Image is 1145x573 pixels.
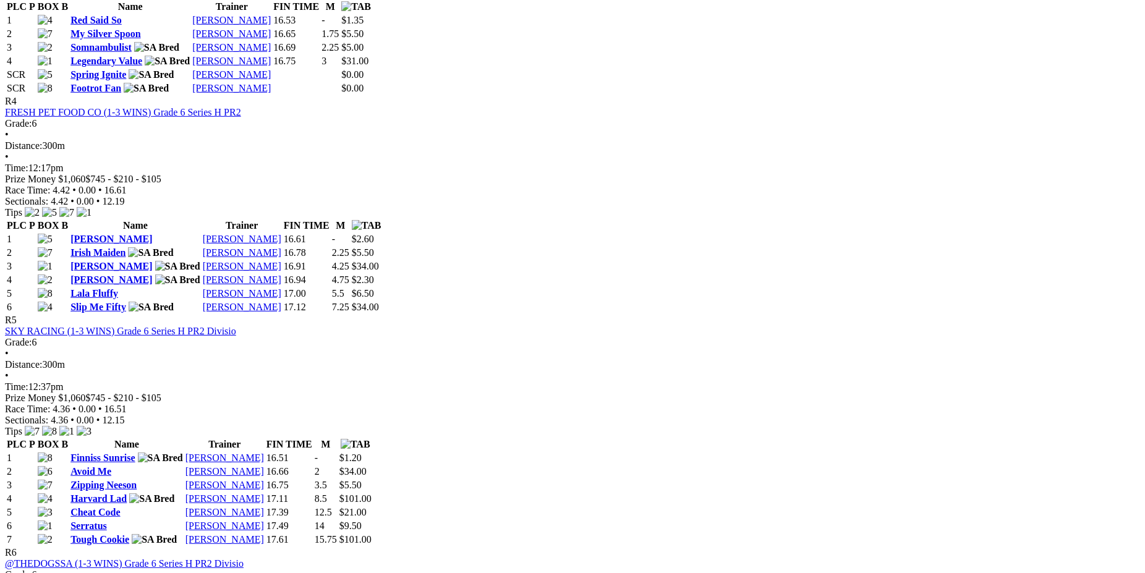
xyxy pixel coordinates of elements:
[341,28,364,39] span: $5.50
[339,507,367,517] span: $21.00
[38,439,59,449] span: BOX
[51,196,68,206] span: 4.42
[25,426,40,437] img: 7
[192,15,271,25] a: [PERSON_NAME]
[352,302,379,312] span: $34.00
[5,393,1140,404] div: Prize Money $1,060
[53,404,70,414] span: 4.36
[332,247,349,258] text: 2.25
[70,466,111,477] a: Avoid Me
[315,480,327,490] text: 3.5
[5,359,42,370] span: Distance:
[5,547,17,558] span: R6
[315,493,327,504] text: 8.5
[6,533,36,546] td: 7
[77,207,92,218] img: 1
[7,1,27,12] span: PLC
[70,234,152,244] a: [PERSON_NAME]
[352,288,374,299] span: $6.50
[5,129,9,140] span: •
[38,247,53,258] img: 7
[38,261,53,272] img: 1
[332,274,349,285] text: 4.75
[38,493,53,504] img: 4
[85,393,161,403] span: $745 - $210 - $105
[5,326,236,336] a: SKY RACING (1-3 WINS) Grade 6 Series H PR2 Divisio
[59,207,74,218] img: 7
[6,260,36,273] td: 3
[128,247,173,258] img: SA Bred
[70,507,120,517] a: Cheat Code
[6,82,36,95] td: SCR
[283,287,330,300] td: 17.00
[61,220,68,231] span: B
[70,247,126,258] a: Irish Maiden
[266,520,313,532] td: 17.49
[321,15,325,25] text: -
[6,301,36,313] td: 6
[192,1,271,13] th: Trainer
[29,439,35,449] span: P
[70,274,152,285] a: [PERSON_NAME]
[203,274,281,285] a: [PERSON_NAME]
[6,28,36,40] td: 2
[70,1,190,13] th: Name
[341,439,370,450] img: TAB
[70,56,142,66] a: Legendary Value
[61,1,68,12] span: B
[5,185,50,195] span: Race Time:
[70,15,122,25] a: Red Said So
[104,404,127,414] span: 16.51
[5,174,1140,185] div: Prize Money $1,060
[70,288,118,299] a: Lala Fluffy
[70,219,201,232] th: Name
[339,466,367,477] span: $34.00
[77,426,92,437] img: 3
[202,219,282,232] th: Trainer
[70,261,152,271] a: [PERSON_NAME]
[5,315,17,325] span: R5
[283,247,330,259] td: 16.78
[98,185,102,195] span: •
[5,196,48,206] span: Sectionals:
[5,140,42,151] span: Distance:
[70,83,121,93] a: Footrot Fan
[129,69,174,80] img: SA Bred
[70,28,141,39] a: My Silver Spoon
[315,520,325,531] text: 14
[72,404,76,414] span: •
[38,220,59,231] span: BOX
[5,370,9,381] span: •
[332,288,344,299] text: 5.5
[341,56,368,66] span: $31.00
[5,96,17,106] span: R4
[129,493,174,504] img: SA Bred
[185,452,264,463] a: [PERSON_NAME]
[341,15,364,25] span: $1.35
[192,28,271,39] a: [PERSON_NAME]
[352,220,381,231] img: TAB
[273,41,320,54] td: 16.69
[192,69,271,80] a: [PERSON_NAME]
[51,415,68,425] span: 4.36
[266,479,313,491] td: 16.75
[155,274,200,286] img: SA Bred
[38,288,53,299] img: 8
[352,247,374,258] span: $5.50
[96,415,100,425] span: •
[5,337,32,347] span: Grade:
[273,55,320,67] td: 16.75
[6,520,36,532] td: 6
[321,42,339,53] text: 2.25
[5,163,28,173] span: Time:
[6,506,36,519] td: 5
[5,163,1140,174] div: 12:17pm
[185,534,264,545] a: [PERSON_NAME]
[6,452,36,464] td: 1
[38,507,53,518] img: 3
[192,42,271,53] a: [PERSON_NAME]
[339,520,362,531] span: $9.50
[38,274,53,286] img: 2
[5,381,28,392] span: Time:
[266,493,313,505] td: 17.11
